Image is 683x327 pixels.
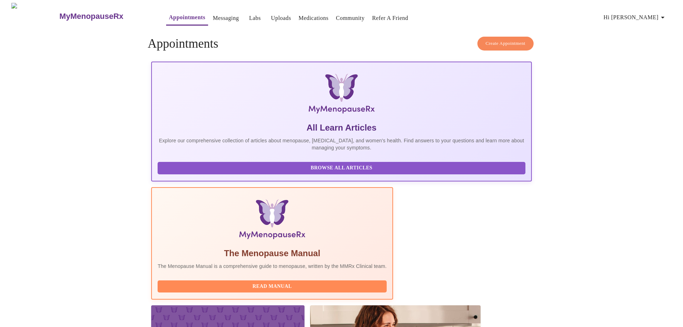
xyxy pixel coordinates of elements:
[486,39,525,48] span: Create Appointment
[11,3,59,30] img: MyMenopauseRx Logo
[158,122,525,133] h5: All Learn Articles
[158,164,527,170] a: Browse All Articles
[336,13,365,23] a: Community
[296,11,331,25] button: Medications
[601,10,670,25] button: Hi [PERSON_NAME]
[194,199,350,242] img: Menopause Manual
[158,162,525,174] button: Browse All Articles
[271,13,291,23] a: Uploads
[477,37,534,51] button: Create Appointment
[165,282,380,291] span: Read Manual
[59,4,152,29] a: MyMenopauseRx
[148,37,535,51] h4: Appointments
[369,11,411,25] button: Refer a Friend
[158,248,387,259] h5: The Menopause Manual
[333,11,367,25] button: Community
[59,12,123,21] h3: MyMenopauseRx
[158,283,388,289] a: Read Manual
[165,164,518,173] span: Browse All Articles
[268,11,294,25] button: Uploads
[166,10,208,26] button: Appointments
[244,11,266,25] button: Labs
[158,280,387,293] button: Read Manual
[213,13,239,23] a: Messaging
[298,13,328,23] a: Medications
[158,137,525,151] p: Explore our comprehensive collection of articles about menopause, [MEDICAL_DATA], and women's hea...
[372,13,408,23] a: Refer a Friend
[169,12,205,22] a: Appointments
[604,12,667,22] span: Hi [PERSON_NAME]
[215,74,468,116] img: MyMenopauseRx Logo
[210,11,242,25] button: Messaging
[158,263,387,270] p: The Menopause Manual is a comprehensive guide to menopause, written by the MMRx Clinical team.
[249,13,261,23] a: Labs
